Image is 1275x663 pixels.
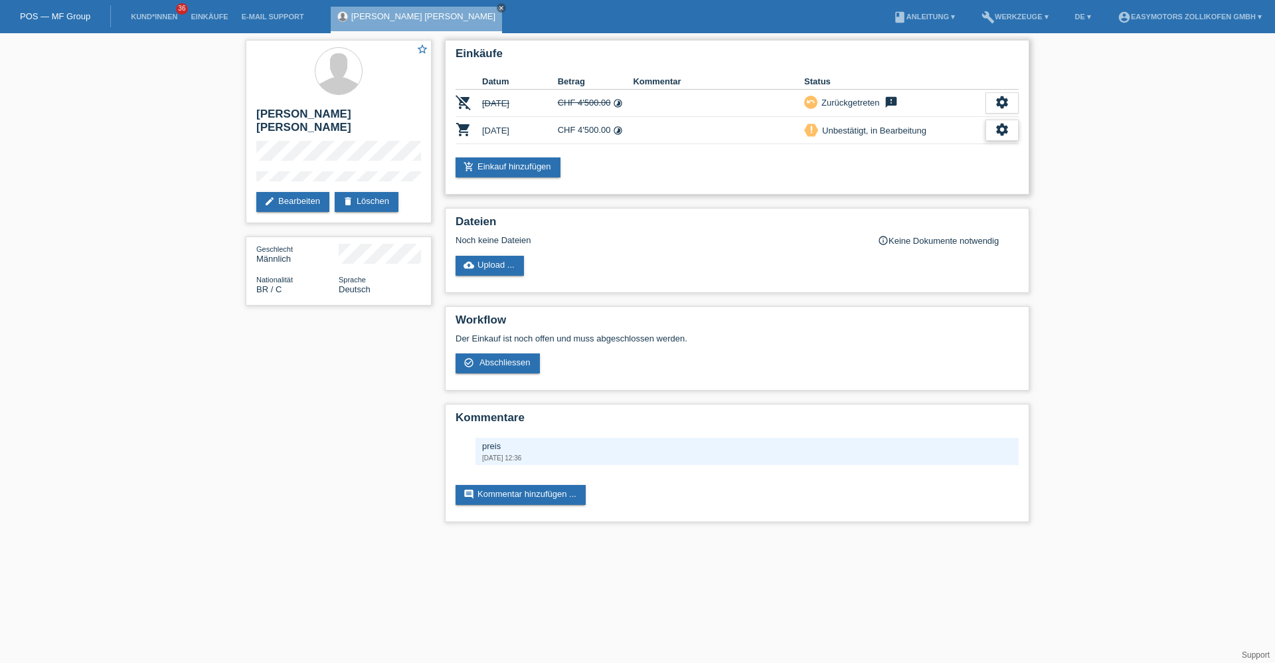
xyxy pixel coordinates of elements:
td: [DATE] [482,90,558,117]
i: settings [995,95,1009,110]
a: E-Mail Support [235,13,311,21]
i: cloud_upload [464,260,474,270]
i: POSP00024949 [456,94,471,110]
div: Zurückgetreten [817,96,879,110]
a: close [497,3,506,13]
i: account_circle [1118,11,1131,24]
span: 36 [176,3,188,15]
i: book [893,11,906,24]
h2: Dateien [456,215,1019,235]
a: buildWerkzeuge ▾ [975,13,1055,21]
a: Support [1242,650,1270,660]
a: account_circleEasymotors Zollikofen GmbH ▾ [1111,13,1268,21]
th: Kommentar [633,74,804,90]
i: undo [806,97,815,106]
th: Betrag [558,74,634,90]
a: check_circle_outline Abschliessen [456,353,540,373]
a: POS — MF Group [20,11,90,21]
span: Sprache [339,276,366,284]
i: delete [343,196,353,207]
div: Noch keine Dateien [456,235,861,245]
i: settings [995,122,1009,137]
h2: Einkäufe [456,47,1019,67]
td: CHF 4'500.00 [558,117,634,144]
i: comment [464,489,474,500]
a: DE ▾ [1068,13,1098,21]
i: priority_high [807,125,816,134]
td: CHF 4'500.00 [558,90,634,117]
span: Geschlecht [256,245,293,253]
h2: Workflow [456,314,1019,333]
i: feedback [883,96,899,109]
a: star_border [416,43,428,57]
a: cloud_uploadUpload ... [456,256,524,276]
i: info_outline [878,235,889,246]
i: edit [264,196,275,207]
i: close [498,5,505,11]
div: Männlich [256,244,339,264]
div: Keine Dokumente notwendig [878,235,1019,246]
a: add_shopping_cartEinkauf hinzufügen [456,157,560,177]
th: Datum [482,74,558,90]
a: [PERSON_NAME] [PERSON_NAME] [351,11,495,21]
span: Brasilien / C / 12.01.2004 [256,284,282,294]
span: Nationalität [256,276,293,284]
a: deleteLöschen [335,192,398,212]
div: Unbestätigt, in Bearbeitung [818,124,926,138]
a: bookAnleitung ▾ [887,13,962,21]
i: add_shopping_cart [464,161,474,172]
h2: [PERSON_NAME] [PERSON_NAME] [256,108,421,141]
a: Einkäufe [184,13,234,21]
span: Deutsch [339,284,371,294]
td: [DATE] [482,117,558,144]
i: check_circle_outline [464,357,474,368]
h2: Kommentare [456,411,1019,431]
i: star_border [416,43,428,55]
i: 48 Raten [613,126,623,136]
span: Abschliessen [479,357,531,367]
i: 48 Raten [613,98,623,108]
i: build [981,11,995,24]
a: Kund*innen [124,13,184,21]
th: Status [804,74,985,90]
div: preis [482,441,1012,451]
div: [DATE] 12:36 [482,454,1012,462]
p: Der Einkauf ist noch offen und muss abgeschlossen werden. [456,333,1019,343]
a: editBearbeiten [256,192,329,212]
i: POSP00026531 [456,122,471,138]
a: commentKommentar hinzufügen ... [456,485,586,505]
